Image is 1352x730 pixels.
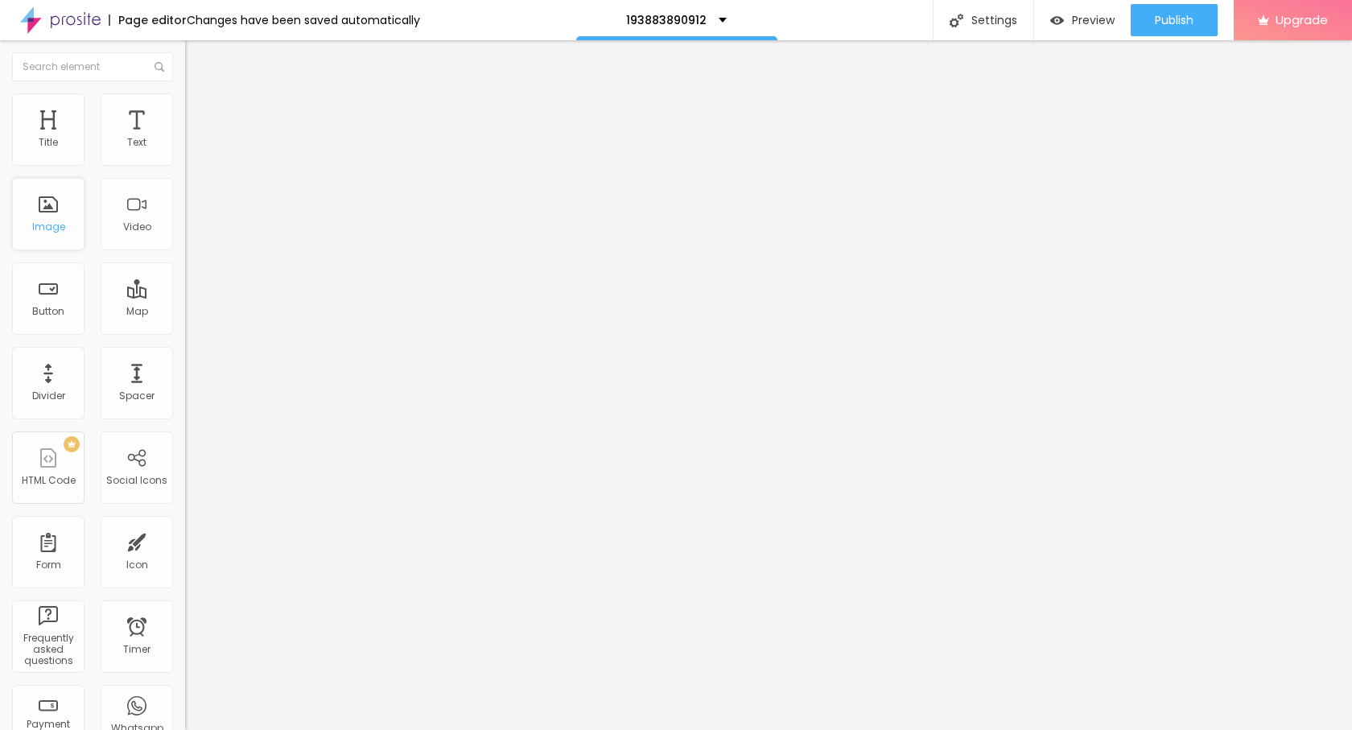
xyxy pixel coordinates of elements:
button: Preview [1034,4,1131,36]
span: Preview [1072,14,1115,27]
img: Icone [155,62,164,72]
div: Button [32,306,64,317]
p: 193883890912 [626,14,707,26]
img: Icone [950,14,963,27]
div: Image [32,221,65,233]
div: HTML Code [22,475,76,486]
div: Title [39,137,58,148]
div: Text [127,137,146,148]
div: Video [123,221,151,233]
div: Form [36,559,61,571]
div: Icon [126,559,148,571]
button: Publish [1131,4,1218,36]
span: Publish [1155,14,1193,27]
div: Frequently asked questions [16,633,80,667]
img: view-1.svg [1050,14,1064,27]
input: Search element [12,52,173,81]
div: Social Icons [106,475,167,486]
div: Spacer [119,390,155,402]
div: Page editor [109,14,187,26]
div: Changes have been saved automatically [187,14,420,26]
span: Upgrade [1276,13,1328,27]
div: Divider [32,390,65,402]
div: Map [126,306,148,317]
div: Timer [123,644,150,655]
